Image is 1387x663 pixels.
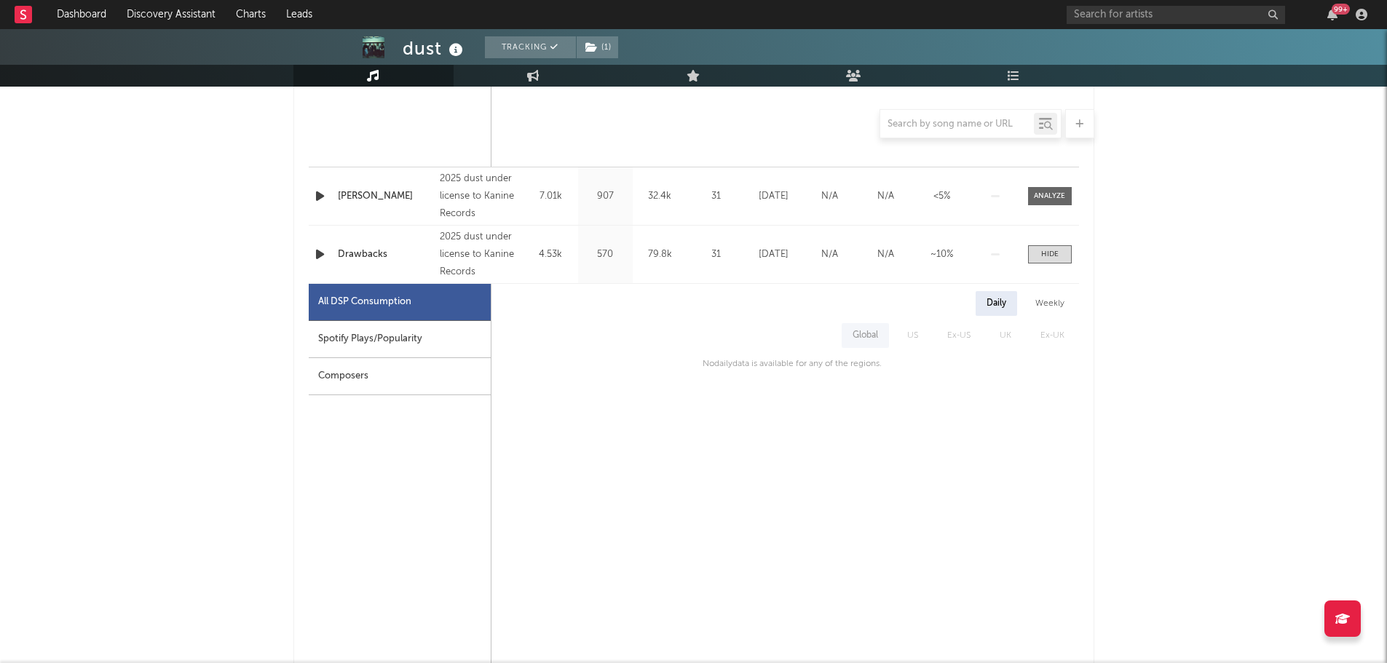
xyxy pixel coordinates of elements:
a: Drawbacks [338,247,433,262]
button: (1) [577,36,618,58]
div: 32.4k [636,189,684,204]
div: [DATE] [749,247,798,262]
div: 79.8k [636,247,684,262]
div: N/A [805,247,854,262]
button: Tracking [485,36,576,58]
div: N/A [861,189,910,204]
div: Daily [976,291,1017,316]
div: 2025 dust under license to Kanine Records [440,229,519,281]
div: 2025 dust under license to Kanine Records [440,170,519,223]
div: 4.53k [527,247,574,262]
div: 31 [691,247,742,262]
div: 99 + [1332,4,1350,15]
input: Search by song name or URL [880,119,1034,130]
div: All DSP Consumption [318,293,411,311]
div: Spotify Plays/Popularity [309,321,491,358]
div: Composers [309,358,491,395]
input: Search for artists [1067,6,1285,24]
div: N/A [805,189,854,204]
div: Weekly [1024,291,1075,316]
button: 99+ [1327,9,1337,20]
div: [DATE] [749,189,798,204]
div: dust [403,36,467,60]
div: 7.01k [527,189,574,204]
div: 31 [691,189,742,204]
div: No daily data is available for any of the regions. [688,355,882,373]
div: 907 [582,189,629,204]
a: [PERSON_NAME] [338,189,433,204]
div: N/A [861,247,910,262]
div: 570 [582,247,629,262]
div: ~ 10 % [917,247,966,262]
div: <5% [917,189,966,204]
span: ( 1 ) [576,36,619,58]
div: All DSP Consumption [309,284,491,321]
